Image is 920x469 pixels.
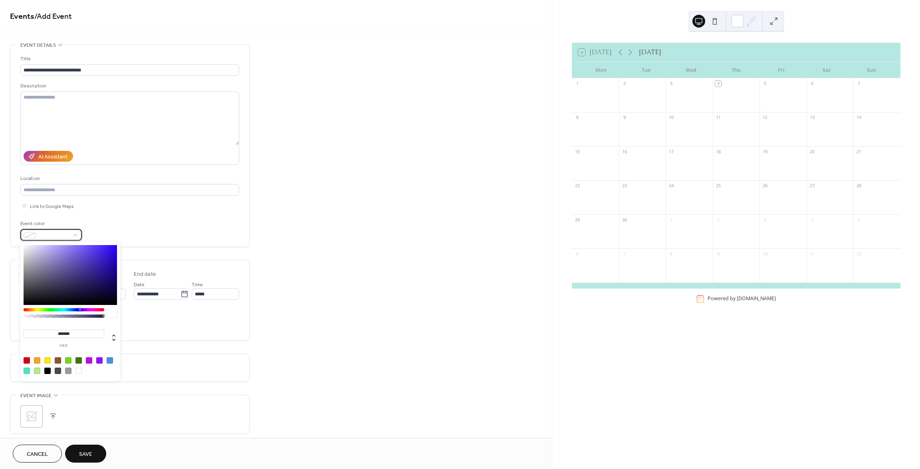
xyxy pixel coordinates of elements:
[134,281,145,289] span: Date
[856,217,862,223] div: 5
[65,445,106,463] button: Save
[79,450,92,459] span: Save
[20,392,52,400] span: Event image
[621,217,627,223] div: 30
[856,148,862,154] div: 21
[737,295,776,302] a: [DOMAIN_NAME]
[856,251,862,257] div: 12
[762,251,768,257] div: 10
[65,357,71,364] div: #7ED321
[578,62,623,78] div: Mon
[621,148,627,154] div: 16
[621,81,627,87] div: 2
[55,357,61,364] div: #8B572A
[621,251,627,257] div: 7
[715,217,721,223] div: 2
[20,220,80,228] div: Event color
[44,368,51,374] div: #000000
[809,81,815,87] div: 6
[574,81,580,87] div: 1
[134,270,156,279] div: End date
[621,115,627,121] div: 9
[24,344,104,348] label: hex
[715,81,721,87] div: 4
[86,357,92,364] div: #BD10E0
[574,183,580,189] div: 22
[38,153,67,161] div: AI Assistant
[20,174,238,183] div: Location
[24,151,73,162] button: AI Assistant
[192,281,203,289] span: Time
[75,368,82,374] div: #FFFFFF
[809,217,815,223] div: 4
[96,357,103,364] div: #9013FE
[715,148,721,154] div: 18
[668,81,674,87] div: 3
[759,62,804,78] div: Fri
[715,183,721,189] div: 25
[856,183,862,189] div: 28
[10,9,34,24] a: Events
[668,62,714,78] div: Wed
[762,183,768,189] div: 26
[55,368,61,374] div: #4A4A4A
[24,357,30,364] div: #D0021B
[639,47,661,57] div: [DATE]
[708,295,776,302] div: Powered by
[714,62,759,78] div: Thu
[44,357,51,364] div: #F8E71C
[849,62,894,78] div: Sun
[20,55,238,63] div: Title
[20,41,56,49] span: Event details
[34,357,40,364] div: #F5A623
[668,115,674,121] div: 10
[715,115,721,121] div: 11
[65,368,71,374] div: #9B9B9B
[668,251,674,257] div: 8
[809,183,815,189] div: 27
[20,82,238,90] div: Description
[856,115,862,121] div: 14
[809,251,815,257] div: 11
[809,148,815,154] div: 20
[715,251,721,257] div: 9
[27,450,48,459] span: Cancel
[809,115,815,121] div: 13
[668,148,674,154] div: 17
[621,183,627,189] div: 23
[668,217,674,223] div: 1
[574,251,580,257] div: 6
[623,62,668,78] div: Tue
[668,183,674,189] div: 24
[30,202,74,211] span: Link to Google Maps
[574,217,580,223] div: 29
[762,115,768,121] div: 12
[20,405,43,427] div: ;
[24,368,30,374] div: #50E3C2
[34,9,72,24] span: / Add Event
[574,115,580,121] div: 8
[804,62,849,78] div: Sat
[762,81,768,87] div: 5
[574,148,580,154] div: 15
[856,81,862,87] div: 7
[13,445,62,463] button: Cancel
[34,368,40,374] div: #B8E986
[107,357,113,364] div: #4A90E2
[75,357,82,364] div: #417505
[762,148,768,154] div: 19
[762,217,768,223] div: 3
